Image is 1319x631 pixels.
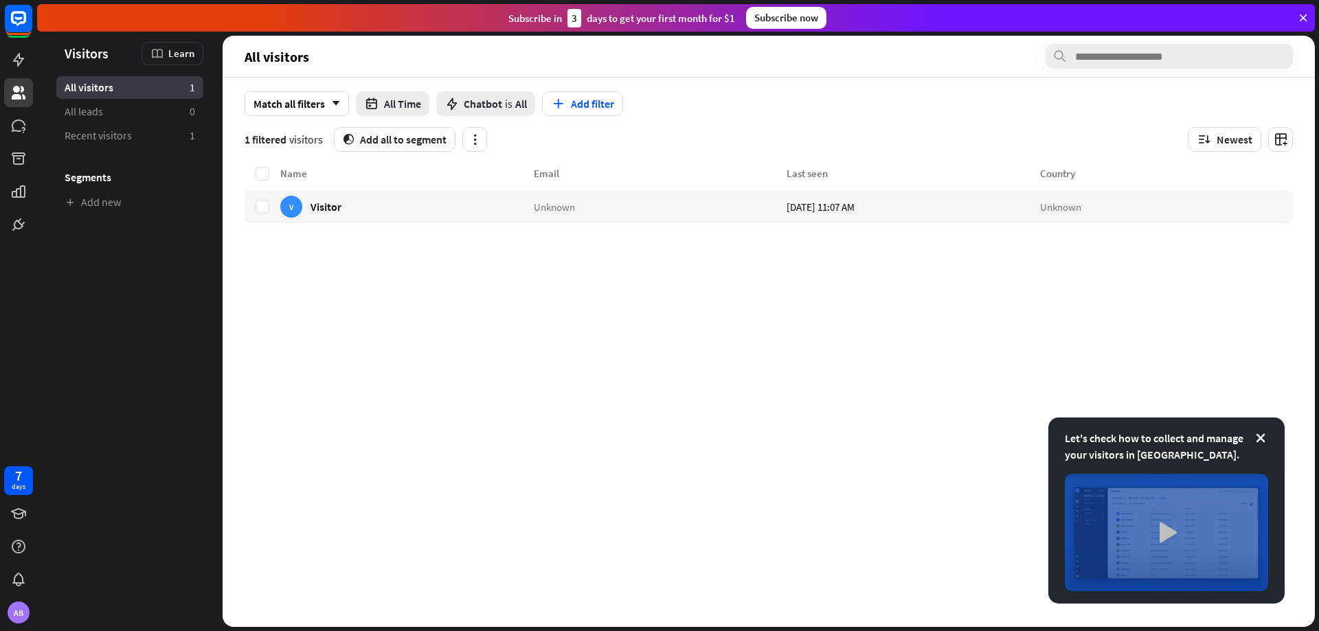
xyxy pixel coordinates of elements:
div: 7 [15,470,22,482]
a: Add new [56,191,203,214]
span: is [505,97,512,111]
span: [DATE] 11:07 AM [787,200,855,213]
button: Add filter [542,91,623,116]
h3: Segments [56,170,203,184]
span: Unknown [1040,200,1081,213]
span: All visitors [65,80,113,95]
div: Name [280,167,534,180]
div: Subscribe now [746,7,826,29]
i: arrow_down [325,100,340,108]
span: Learn [168,47,194,60]
div: V [280,196,302,218]
button: segmentAdd all to segment [334,127,455,152]
button: Open LiveChat chat widget [11,5,52,47]
span: All [515,97,527,111]
div: Let's check how to collect and manage your visitors in [GEOGRAPHIC_DATA]. [1065,430,1268,463]
img: image [1065,474,1268,591]
div: AB [8,601,30,623]
div: days [12,482,25,492]
div: Last seen [787,167,1040,180]
div: Subscribe in days to get your first month for $1 [508,9,735,27]
div: Email [534,167,787,180]
div: 3 [567,9,581,27]
span: Chatbot [464,97,502,111]
div: Match all filters [245,91,349,116]
aside: 1 [190,128,195,143]
span: 1 filtered [245,133,286,146]
button: All Time [356,91,429,116]
span: All visitors [245,49,309,65]
a: Recent visitors 1 [56,124,203,147]
i: segment [343,134,354,145]
span: All leads [65,104,103,119]
span: Visitor [311,200,341,213]
div: Country [1040,167,1294,180]
button: Newest [1188,127,1261,152]
span: Unknown [534,200,575,213]
a: 7 days [4,466,33,495]
aside: 1 [190,80,195,95]
aside: 0 [190,104,195,119]
a: All leads 0 [56,100,203,123]
span: Visitors [65,45,109,61]
span: Recent visitors [65,128,132,143]
span: visitors [289,133,323,146]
